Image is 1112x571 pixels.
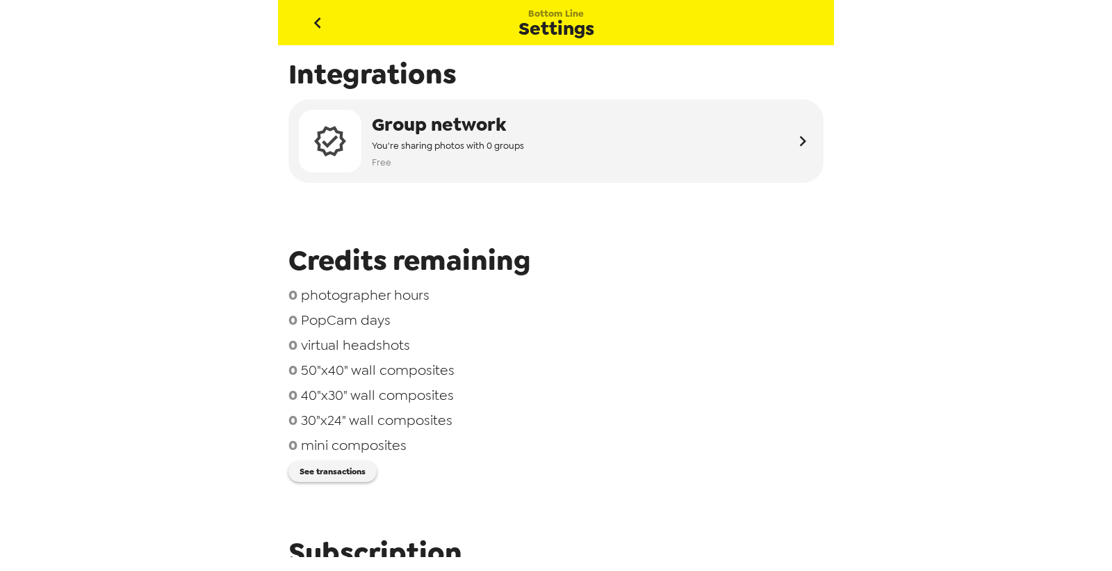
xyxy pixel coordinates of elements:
span: You're sharing photos with 0 groups [372,138,524,154]
span: Free [372,154,524,170]
button: See transactions [288,461,377,482]
span: 0 [288,311,297,329]
span: 50"x40" wall composites [301,361,455,379]
span: 0 [288,336,297,354]
span: Bottom Line [528,8,584,19]
span: 0 [288,361,297,379]
span: PopCam days [301,311,391,329]
span: Settings [518,19,594,38]
span: virtual headshots [301,336,410,354]
span: 0 [288,386,297,404]
span: 30"x24" wall composites [301,411,452,429]
span: photographer hours [301,286,430,304]
span: 0 [288,411,297,429]
span: 40"x30" wall composites [301,386,454,404]
span: 0 [288,286,297,304]
button: Group networkYou're sharing photos with 0 groupsFree [288,99,824,183]
span: mini composites [301,436,407,454]
span: Credits remaining [288,242,824,279]
span: Group network [372,112,524,138]
span: Integrations [288,56,824,93]
span: Subscription [288,534,824,571]
span: 0 [288,436,297,454]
